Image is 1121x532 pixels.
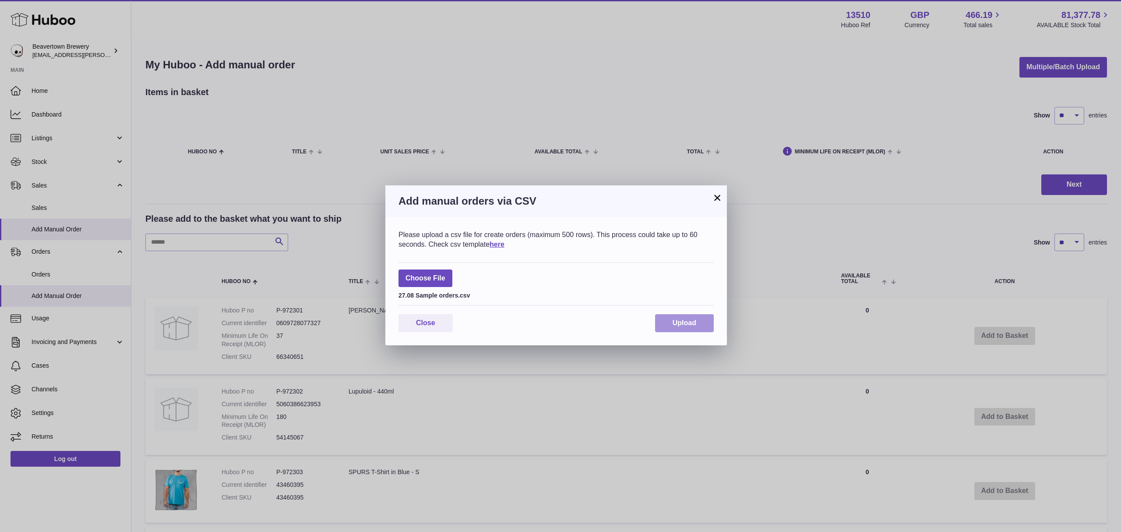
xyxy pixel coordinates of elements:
span: Close [416,319,435,326]
div: Please upload a csv file for create orders (maximum 500 rows). This process could take up to 60 s... [398,230,714,249]
a: here [490,241,504,248]
span: Choose File [398,270,452,287]
button: × [712,192,723,203]
button: Upload [655,314,714,332]
span: Upload [673,319,696,326]
button: Close [398,314,453,332]
h3: Add manual orders via CSV [398,194,714,208]
div: 27.08 Sample orders.csv [398,289,714,300]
